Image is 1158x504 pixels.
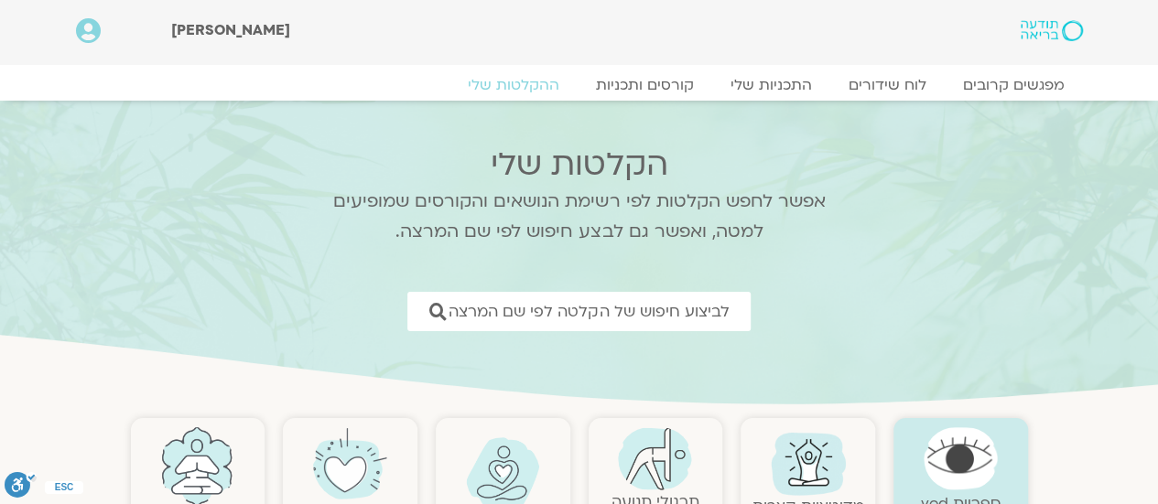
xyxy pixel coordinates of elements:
[309,187,850,247] p: אפשר לחפש הקלטות לפי רשימת הנושאים והקורסים שמופיעים למטה, ואפשר גם לבצע חיפוש לפי שם המרצה.
[449,303,729,320] span: לביצוע חיפוש של הקלטה לפי שם המרצה
[449,76,578,94] a: ההקלטות שלי
[830,76,945,94] a: לוח שידורים
[578,76,712,94] a: קורסים ותכניות
[712,76,830,94] a: התכניות שלי
[407,292,751,331] a: לביצוע חיפוש של הקלטה לפי שם המרצה
[171,20,290,40] span: [PERSON_NAME]
[76,76,1083,94] nav: Menu
[309,146,850,183] h2: הקלטות שלי
[945,76,1083,94] a: מפגשים קרובים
